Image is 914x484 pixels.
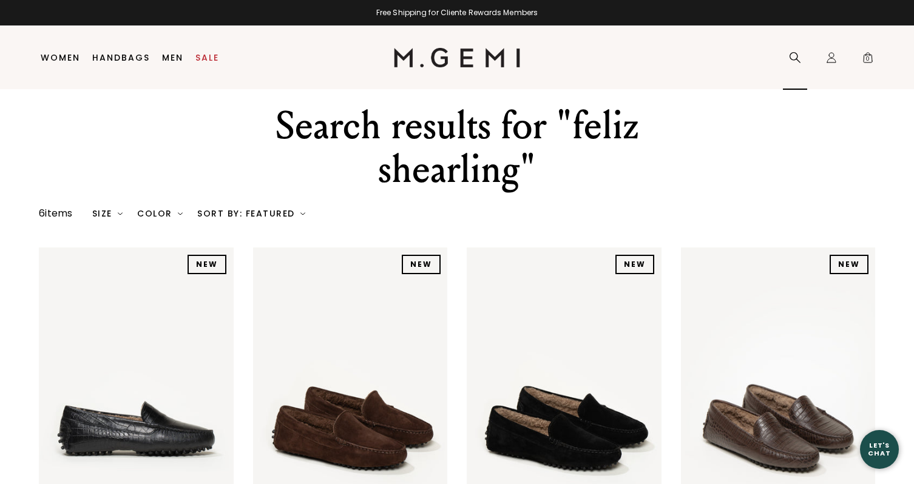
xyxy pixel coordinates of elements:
[860,442,899,457] div: Let's Chat
[246,104,668,192] div: Search results for "feliz shearling"
[188,255,226,274] div: NEW
[118,211,123,216] img: chevron-down.svg
[92,209,123,218] div: Size
[394,48,521,67] img: M.Gemi
[615,255,654,274] div: NEW
[137,209,183,218] div: Color
[300,211,305,216] img: chevron-down.svg
[402,255,441,274] div: NEW
[178,211,183,216] img: chevron-down.svg
[197,209,305,218] div: Sort By: Featured
[195,53,219,62] a: Sale
[39,206,73,221] div: 6 items
[162,53,183,62] a: Men
[830,255,868,274] div: NEW
[862,54,874,66] span: 0
[92,53,150,62] a: Handbags
[41,53,80,62] a: Women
